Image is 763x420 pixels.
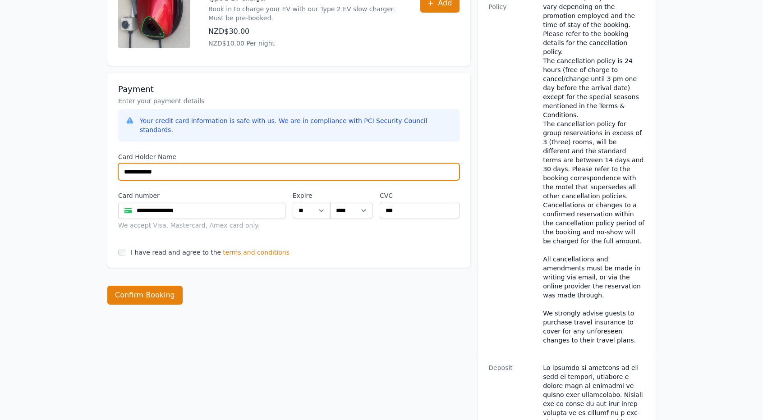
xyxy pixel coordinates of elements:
p: NZD$30.00 [208,26,402,37]
button: Confirm Booking [107,286,183,305]
label: . [330,191,372,200]
span: terms and conditions [223,248,290,257]
label: Card Holder Name [118,152,460,161]
div: Your credit card information is safe with us. We are in compliance with PCI Security Council stan... [140,116,452,134]
label: Expire [293,191,330,200]
p: Book in to charge your EV with our Type 2 EV slow charger. Must be pre-booked. [208,5,402,23]
h3: Payment [118,84,460,95]
label: Card number [118,191,285,200]
label: CVC [380,191,460,200]
label: I have read and agree to the [131,249,221,256]
p: NZD$10.00 Per night [208,39,402,48]
div: We accept Visa, Mastercard, Amex card only. [118,221,285,230]
p: Enter your payment details [118,96,460,105]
